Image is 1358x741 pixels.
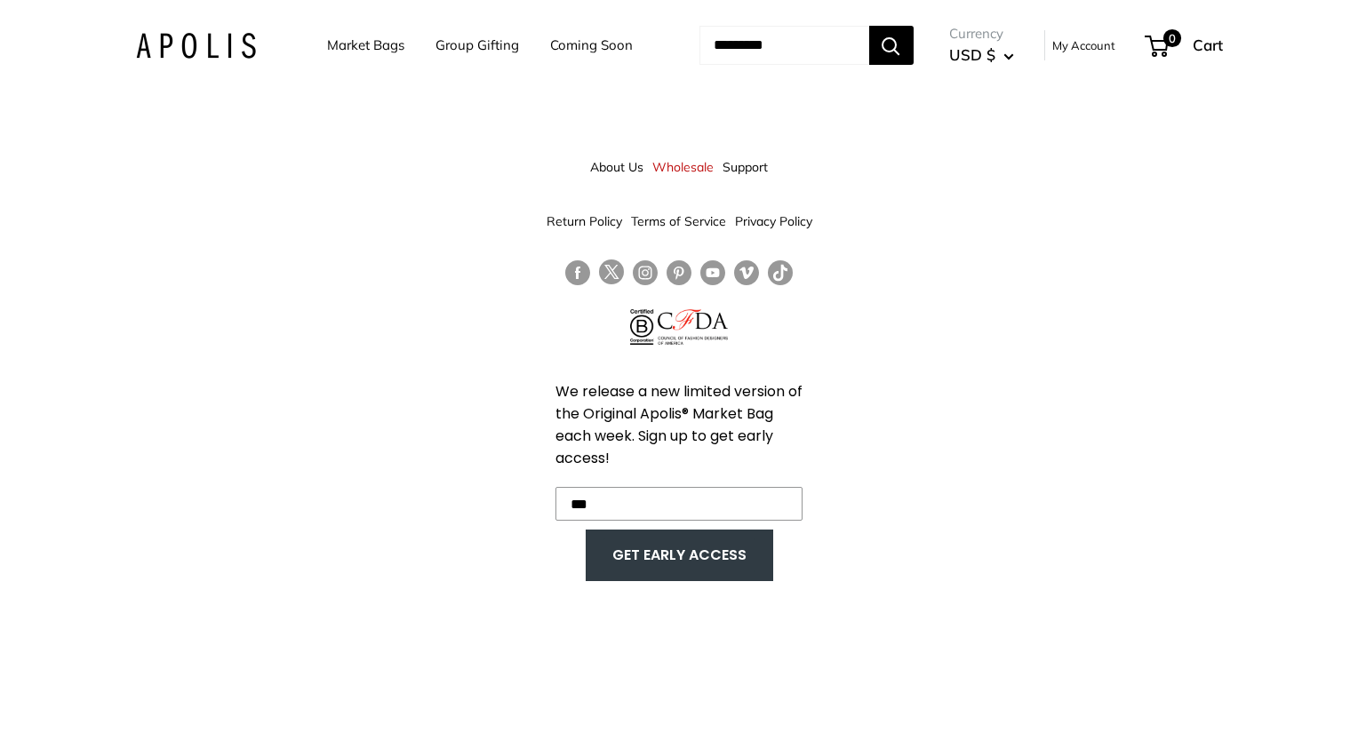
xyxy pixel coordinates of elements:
[1146,31,1223,60] a: 0 Cart
[603,538,755,572] button: GET EARLY ACCESS
[555,381,803,468] span: We release a new limited version of the Original Apolis® Market Bag each week. Sign up to get ear...
[599,259,624,291] a: Follow us on Twitter
[658,309,728,345] img: Council of Fashion Designers of America Member
[590,151,643,183] a: About Us
[667,259,691,285] a: Follow us on Pinterest
[565,259,590,285] a: Follow us on Facebook
[768,259,793,285] a: Follow us on Tumblr
[550,33,633,58] a: Coming Soon
[547,205,622,237] a: Return Policy
[734,259,759,285] a: Follow us on Vimeo
[869,26,914,65] button: Search
[327,33,404,58] a: Market Bags
[633,259,658,285] a: Follow us on Instagram
[949,41,1014,69] button: USD $
[949,45,995,64] span: USD $
[1193,36,1223,54] span: Cart
[1052,35,1115,56] a: My Account
[700,259,725,285] a: Follow us on YouTube
[136,33,256,59] img: Apolis
[699,26,869,65] input: Search...
[1162,29,1180,47] span: 0
[949,21,1014,46] span: Currency
[435,33,519,58] a: Group Gifting
[652,151,714,183] a: Wholesale
[723,151,768,183] a: Support
[735,205,812,237] a: Privacy Policy
[630,309,654,345] img: Certified B Corporation
[555,487,803,521] input: Enter your email
[631,205,726,237] a: Terms of Service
